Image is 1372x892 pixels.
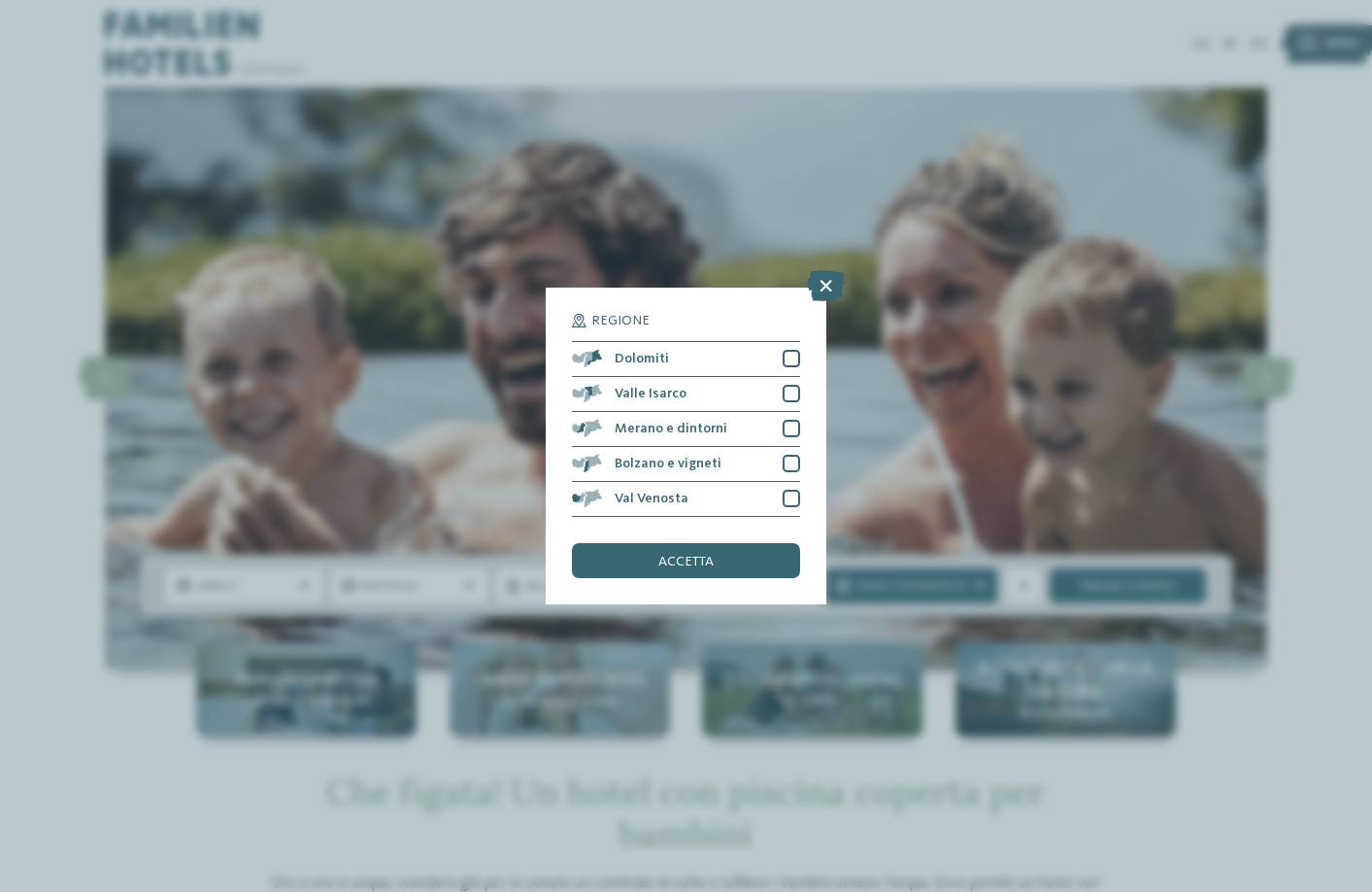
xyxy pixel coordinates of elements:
[615,387,686,400] span: Valle Isarco
[658,555,714,568] span: accetta
[615,457,721,470] span: Bolzano e vigneti
[615,492,688,505] span: Val Venosta
[591,314,650,327] span: Regione
[615,352,669,365] span: Dolomiti
[615,422,727,435] span: Merano e dintorni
